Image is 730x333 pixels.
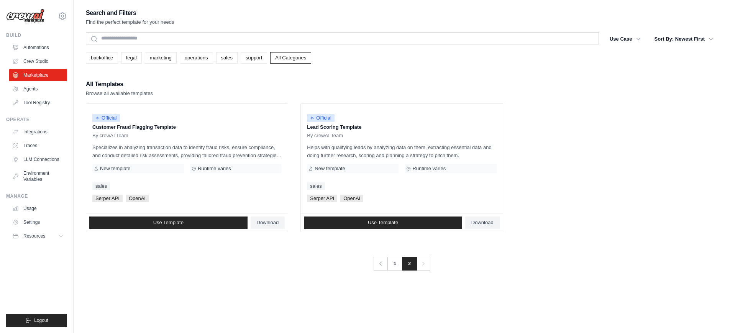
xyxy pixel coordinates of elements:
[6,32,67,38] div: Build
[257,220,279,226] span: Download
[34,317,48,323] span: Logout
[9,230,67,242] button: Resources
[304,217,462,229] a: Use Template
[92,133,128,139] span: By crewAI Team
[126,195,149,202] span: OpenAI
[86,52,118,64] a: backoffice
[86,8,174,18] h2: Search and Filters
[307,114,335,122] span: Official
[9,126,67,138] a: Integrations
[465,217,500,229] a: Download
[6,9,44,23] img: Logo
[9,41,67,54] a: Automations
[412,166,446,172] span: Runtime varies
[9,153,67,166] a: LLM Connections
[307,123,496,131] p: Lead Scoring Template
[23,233,45,239] span: Resources
[315,166,345,172] span: New template
[153,220,184,226] span: Use Template
[241,52,267,64] a: support
[100,166,130,172] span: New template
[198,166,231,172] span: Runtime varies
[92,182,110,190] a: sales
[9,69,67,81] a: Marketplace
[402,257,417,271] span: 2
[605,32,645,46] button: Use Case
[9,216,67,228] a: Settings
[6,193,67,199] div: Manage
[9,202,67,215] a: Usage
[92,143,282,159] p: Specializes in analyzing transaction data to identify fraud risks, ensure compliance, and conduct...
[9,167,67,185] a: Environment Variables
[270,52,311,64] a: All Categories
[92,114,120,122] span: Official
[92,123,282,131] p: Customer Fraud Flagging Template
[307,143,496,159] p: Helps with qualifying leads by analyzing data on them, extracting essential data and doing furthe...
[387,257,402,271] a: 1
[307,195,337,202] span: Serper API
[9,83,67,95] a: Agents
[471,220,494,226] span: Download
[9,97,67,109] a: Tool Registry
[145,52,177,64] a: marketing
[86,90,153,97] p: Browse all available templates
[9,139,67,152] a: Traces
[86,79,153,90] h2: All Templates
[251,217,285,229] a: Download
[6,116,67,123] div: Operate
[9,55,67,67] a: Crew Studio
[307,182,325,190] a: sales
[373,257,430,271] nav: Pagination
[180,52,213,64] a: operations
[650,32,718,46] button: Sort By: Newest First
[6,314,67,327] button: Logout
[92,195,123,202] span: Serper API
[340,195,363,202] span: OpenAI
[89,217,248,229] a: Use Template
[307,133,343,139] span: By crewAI Team
[86,18,174,26] p: Find the perfect template for your needs
[216,52,238,64] a: sales
[121,52,141,64] a: legal
[368,220,398,226] span: Use Template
